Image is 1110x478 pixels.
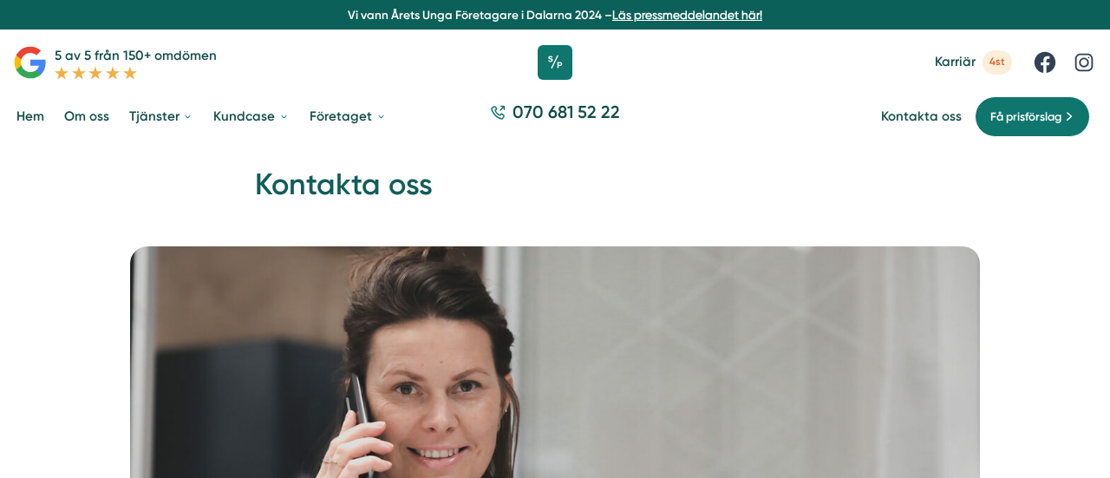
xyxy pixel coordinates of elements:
a: Hem [13,95,48,139]
a: Tjänster [126,95,197,139]
span: 4st [983,50,1012,74]
a: Läs pressmeddelandet här! [612,8,762,22]
a: Kontakta oss [881,108,962,125]
a: Om oss [61,95,113,139]
h1: Kontakta oss [255,165,855,218]
span: Få prisförslag [990,108,1061,126]
a: Kundcase [210,95,292,139]
p: Vi vann Årets Unga Företagare i Dalarna 2024 – [7,7,1104,23]
p: 5 av 5 från 150+ omdömen [55,45,217,66]
a: Företaget [306,95,389,139]
span: Karriär [935,54,976,70]
a: Karriär 4st [935,50,1012,74]
span: 070 681 52 22 [513,101,620,125]
a: Få prisförslag [975,96,1090,137]
a: 070 681 52 22 [484,101,627,134]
